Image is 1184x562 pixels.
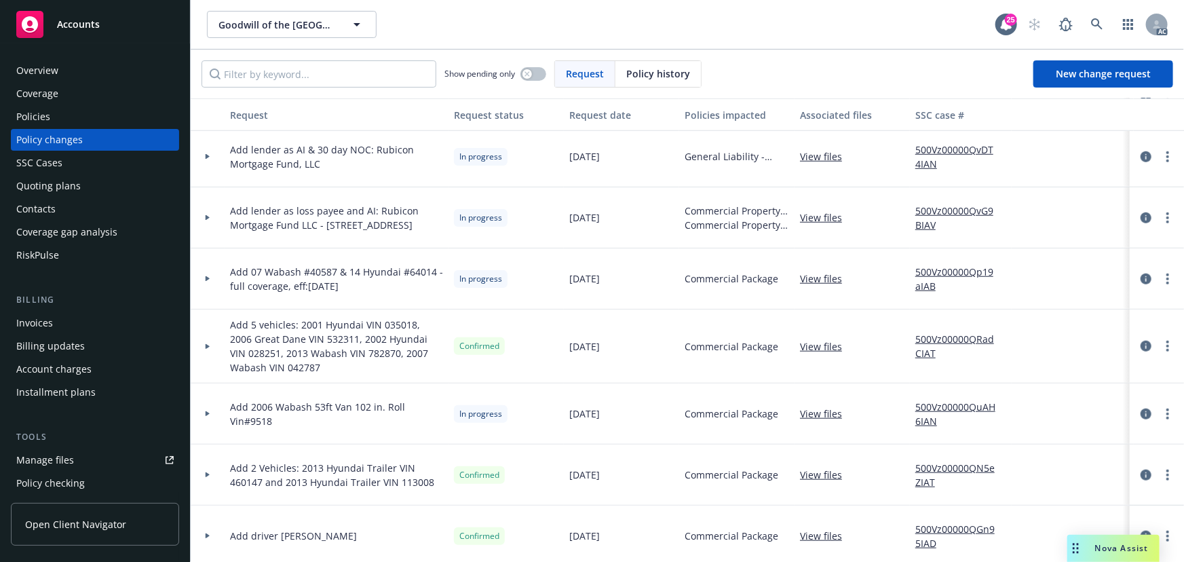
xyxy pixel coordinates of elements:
button: Associated files [795,98,910,131]
a: 500Vz00000QGn95IAD [915,522,1006,550]
span: Nova Assist [1095,542,1149,554]
div: Toggle Row Expanded [191,126,225,187]
a: circleInformation [1138,406,1154,422]
a: circleInformation [1138,467,1154,483]
a: 500Vz00000QRadCIAT [915,332,1006,360]
div: Toggle Row Expanded [191,187,225,248]
span: Request [566,67,604,81]
span: [DATE] [569,149,600,164]
a: 500Vz00000QvG9BIAV [915,204,1006,232]
a: Policy checking [11,472,179,494]
a: Switch app [1115,11,1142,38]
span: Add 2006 Wabash 53ft Van 102 in. Roll Vin#9518 [230,400,443,428]
div: Billing updates [16,335,85,357]
div: 25 [1005,11,1017,23]
span: In progress [459,408,502,420]
span: Commercial Property - $2.5M Prim Vacant Prop [685,204,789,218]
a: Report a Bug [1052,11,1080,38]
span: General Liability - Vacant Properties GL Only [685,149,789,164]
div: Coverage [16,83,58,105]
a: more [1160,406,1176,422]
a: more [1160,149,1176,165]
a: Coverage gap analysis [11,221,179,243]
div: SSC case # [915,108,1006,122]
a: more [1160,467,1176,483]
span: New change request [1056,67,1151,80]
a: 500Vz00000QvDT4IAN [915,143,1006,171]
a: more [1160,338,1176,354]
div: Request status [454,108,558,122]
a: New change request [1033,60,1173,88]
div: Policy changes [16,129,83,151]
span: Show pending only [444,68,515,79]
span: [DATE] [569,529,600,543]
span: In progress [459,212,502,224]
a: View files [800,339,853,354]
button: Nova Assist [1067,535,1160,562]
a: circleInformation [1138,210,1154,226]
span: [DATE] [569,210,600,225]
a: 500Vz00000Qp19aIAB [915,265,1006,293]
span: Confirmed [459,340,499,352]
span: Add lender as loss payee and AI: Rubicon Mortgage Fund LLC - [STREET_ADDRESS] [230,204,443,232]
span: Add 5 vehicles: 2001 Hyundai VIN 035018, 2006 Great Dane VIN 532311, 2002 Hyundai VIN 028251, 201... [230,318,443,375]
div: Policy checking [16,472,85,494]
button: Policies impacted [679,98,795,131]
span: Add 2 Vehicles: 2013 Hyundai Trailer VIN 460147 and 2013 Hyundai Trailer VIN 113008 [230,461,443,489]
div: Billing [11,293,179,307]
a: circleInformation [1138,149,1154,165]
span: Add driver [PERSON_NAME] [230,529,357,543]
span: Open Client Navigator [25,517,126,531]
span: Add lender as AI & 30 day NOC: Rubicon Mortgage Fund, LLC [230,143,443,171]
a: circleInformation [1138,338,1154,354]
a: View files [800,468,853,482]
a: Installment plans [11,381,179,403]
div: RiskPulse [16,244,59,266]
div: Toggle Row Expanded [191,383,225,445]
a: more [1160,271,1176,287]
span: Add 07 Wabash #40587 & 14 Hyundai #64014 - full coverage, eff:[DATE] [230,265,443,293]
a: 500Vz00000QuAH6IAN [915,400,1006,428]
button: SSC case # [910,98,1012,131]
button: Request status [448,98,564,131]
a: View files [800,210,853,225]
span: In progress [459,151,502,163]
a: more [1160,528,1176,544]
div: Request [230,108,443,122]
a: Overview [11,60,179,81]
a: View files [800,529,853,543]
div: Toggle Row Expanded [191,445,225,506]
a: Coverage [11,83,179,105]
span: [DATE] [569,339,600,354]
div: SSC Cases [16,152,62,174]
div: Manage files [16,449,74,471]
div: Installment plans [16,381,96,403]
span: [DATE] [569,468,600,482]
span: Commercial Property - $17.5M XS $2.5M Vacant Prop [685,218,789,232]
span: [DATE] [569,271,600,286]
a: more [1160,210,1176,226]
div: Contacts [16,198,56,220]
a: RiskPulse [11,244,179,266]
a: 500Vz00000QN5eZIAT [915,461,1006,489]
span: Confirmed [459,469,499,481]
span: Commercial Package [685,339,778,354]
a: Contacts [11,198,179,220]
input: Filter by keyword... [202,60,436,88]
span: Policy history [626,67,690,81]
div: Request date [569,108,674,122]
div: Account charges [16,358,92,380]
div: Toggle Row Expanded [191,248,225,310]
span: Goodwill of the [GEOGRAPHIC_DATA] [218,18,336,32]
a: View files [800,271,853,286]
a: Policy changes [11,129,179,151]
a: circleInformation [1138,271,1154,287]
a: Accounts [11,5,179,43]
a: Policies [11,106,179,128]
a: SSC Cases [11,152,179,174]
a: circleInformation [1138,528,1154,544]
div: Drag to move [1067,535,1084,562]
span: Commercial Package [685,529,778,543]
span: Commercial Package [685,468,778,482]
div: Overview [16,60,58,81]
